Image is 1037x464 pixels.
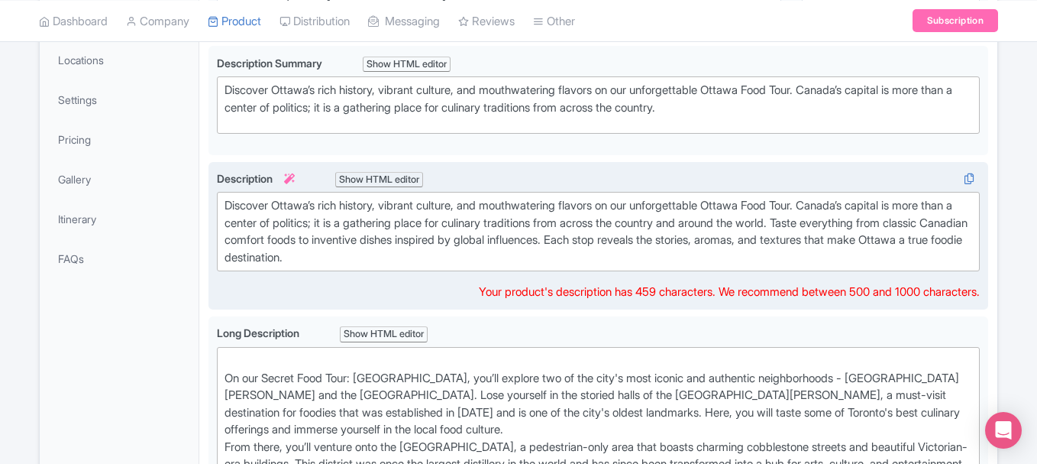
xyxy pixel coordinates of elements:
[43,83,195,117] a: Settings
[217,326,302,339] span: Long Description
[43,162,195,196] a: Gallery
[340,326,428,342] div: Show HTML editor
[225,82,972,116] div: Discover Ottawa’s rich history, vibrant culture, and mouthwatering flavors on our unforgettable O...
[479,284,980,301] div: Your product's description has 459 characters. We recommend between 500 and 1000 characters.
[43,202,195,236] a: Itinerary
[913,9,998,32] a: Subscription
[217,57,325,70] span: Description Summary
[43,43,195,77] a: Locations
[335,172,423,188] div: Show HTML editor
[43,242,195,276] a: FAQs
[985,412,1022,449] div: Open Intercom Messenger
[43,122,195,157] a: Pricing
[225,197,972,266] div: Discover Ottawa’s rich history, vibrant culture, and mouthwatering flavors on our unforgettable O...
[363,57,451,73] div: Show HTML editor
[217,172,297,185] span: Description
